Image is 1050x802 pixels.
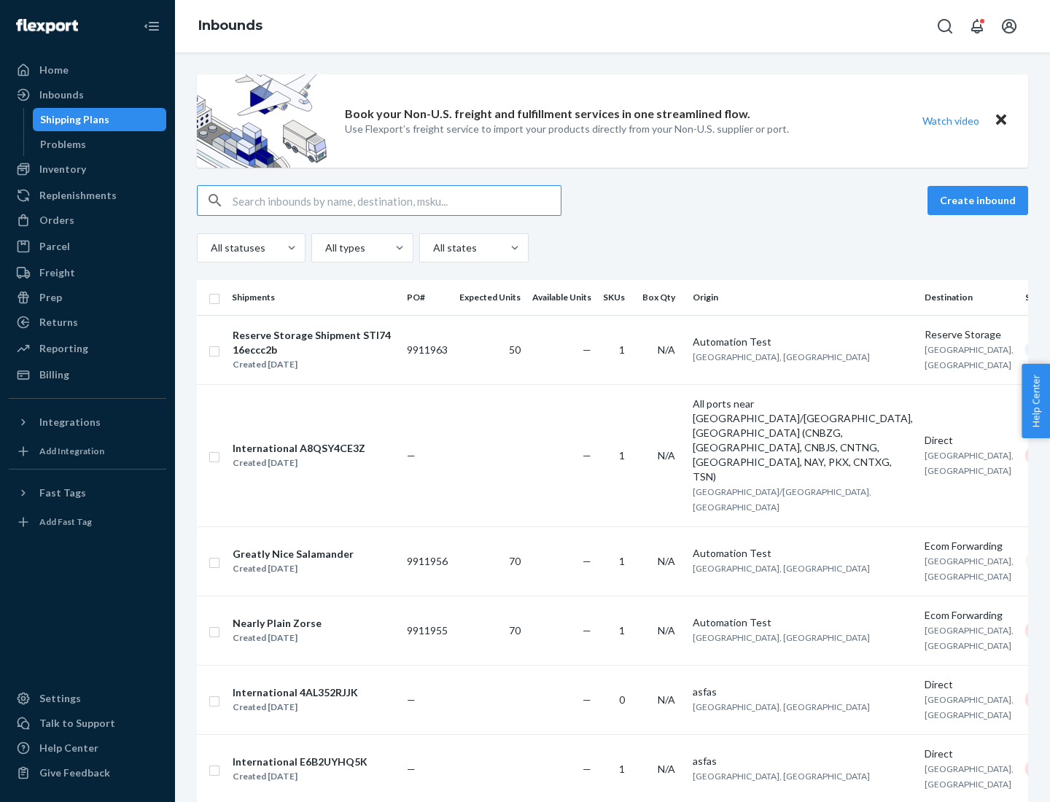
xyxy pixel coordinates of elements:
div: Created [DATE] [233,631,322,645]
button: Open Search Box [930,12,960,41]
span: N/A [658,555,675,567]
th: Expected Units [454,280,526,315]
div: Returns [39,315,78,330]
div: Created [DATE] [233,769,367,784]
p: Use Flexport’s freight service to import your products directly from your Non-U.S. supplier or port. [345,122,789,136]
div: Greatly Nice Salamander [233,547,354,561]
button: Create inbound [927,186,1028,215]
a: Inbounds [198,17,262,34]
button: Open notifications [962,12,992,41]
div: Give Feedback [39,766,110,780]
span: — [583,449,591,462]
span: 1 [619,624,625,636]
div: asfas [693,754,913,768]
span: 0 [619,693,625,706]
input: All states [432,241,433,255]
a: Settings [9,687,166,710]
a: Replenishments [9,184,166,207]
div: Parcel [39,239,70,254]
button: Open account menu [995,12,1024,41]
span: [GEOGRAPHIC_DATA], [GEOGRAPHIC_DATA] [925,694,1014,720]
span: [GEOGRAPHIC_DATA], [GEOGRAPHIC_DATA] [693,701,870,712]
input: Search inbounds by name, destination, msku... [233,186,561,215]
span: N/A [658,693,675,706]
div: asfas [693,685,913,699]
div: Direct [925,433,1014,448]
a: Parcel [9,235,166,258]
button: Close [992,110,1011,131]
button: Fast Tags [9,481,166,505]
th: Available Units [526,280,597,315]
a: Help Center [9,736,166,760]
div: Orders [39,213,74,227]
span: — [583,343,591,356]
div: Direct [925,747,1014,761]
div: Created [DATE] [233,700,358,715]
span: N/A [658,449,675,462]
span: 1 [619,449,625,462]
div: Inventory [39,162,86,176]
span: 1 [619,763,625,775]
th: Destination [919,280,1019,315]
a: Talk to Support [9,712,166,735]
div: Nearly Plain Zorse [233,616,322,631]
button: Close Navigation [137,12,166,41]
p: Book your Non-U.S. freight and fulfillment services in one streamlined flow. [345,106,750,122]
span: 70 [509,624,521,636]
span: — [583,624,591,636]
input: All types [324,241,325,255]
td: 9911955 [401,596,454,665]
a: Reporting [9,337,166,360]
div: Home [39,63,69,77]
div: Reserve Storage [925,327,1014,342]
span: Help Center [1022,364,1050,438]
div: Talk to Support [39,716,115,731]
a: Problems [33,133,167,156]
span: [GEOGRAPHIC_DATA]/[GEOGRAPHIC_DATA], [GEOGRAPHIC_DATA] [693,486,871,513]
span: 1 [619,555,625,567]
div: Add Integration [39,445,104,457]
a: Billing [9,363,166,386]
button: Watch video [913,110,989,131]
span: [GEOGRAPHIC_DATA], [GEOGRAPHIC_DATA] [925,450,1014,476]
span: N/A [658,624,675,636]
div: Freight [39,265,75,280]
div: Help Center [39,741,98,755]
a: Prep [9,286,166,309]
a: Shipping Plans [33,108,167,131]
a: Inventory [9,157,166,181]
div: Automation Test [693,335,913,349]
input: All statuses [209,241,211,255]
span: — [583,555,591,567]
div: Created [DATE] [233,456,365,470]
span: [GEOGRAPHIC_DATA], [GEOGRAPHIC_DATA] [693,771,870,782]
div: Created [DATE] [233,561,354,576]
a: Orders [9,209,166,232]
span: [GEOGRAPHIC_DATA], [GEOGRAPHIC_DATA] [925,344,1014,370]
div: Replenishments [39,188,117,203]
div: Created [DATE] [233,357,394,372]
div: International A8QSY4CE3Z [233,441,365,456]
span: [GEOGRAPHIC_DATA], [GEOGRAPHIC_DATA] [693,563,870,574]
div: Reporting [39,341,88,356]
span: [GEOGRAPHIC_DATA], [GEOGRAPHIC_DATA] [925,763,1014,790]
span: — [583,693,591,706]
span: [GEOGRAPHIC_DATA], [GEOGRAPHIC_DATA] [693,632,870,643]
div: Billing [39,367,69,382]
span: [GEOGRAPHIC_DATA], [GEOGRAPHIC_DATA] [925,625,1014,651]
a: Add Fast Tag [9,510,166,534]
div: Automation Test [693,546,913,561]
div: Problems [40,137,86,152]
a: Home [9,58,166,82]
div: Settings [39,691,81,706]
th: Shipments [226,280,401,315]
span: [GEOGRAPHIC_DATA], [GEOGRAPHIC_DATA] [693,351,870,362]
span: — [407,449,416,462]
div: Inbounds [39,87,84,102]
button: Integrations [9,410,166,434]
ol: breadcrumbs [187,5,274,47]
td: 9911956 [401,526,454,596]
th: PO# [401,280,454,315]
span: 1 [619,343,625,356]
button: Give Feedback [9,761,166,785]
